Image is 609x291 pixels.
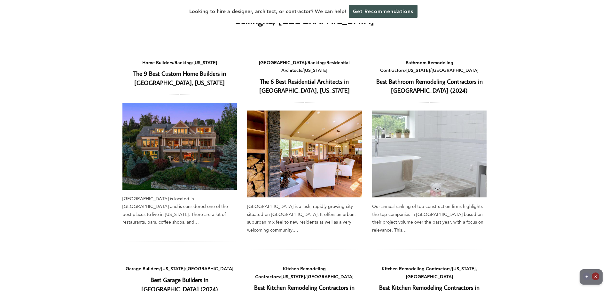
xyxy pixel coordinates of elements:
div: / / [122,265,237,273]
div: [GEOGRAPHIC_DATA] is located in [GEOGRAPHIC_DATA] and is considered one of the best places to liv... [122,195,237,226]
div: / / / [247,59,362,74]
a: The 6 Best Residential Architects in [GEOGRAPHIC_DATA], [US_STATE] [259,77,350,95]
div: / / [372,59,487,74]
a: [GEOGRAPHIC_DATA] [432,67,479,73]
a: Garage Builders [126,266,160,272]
a: [US_STATE] [406,67,430,73]
a: [GEOGRAPHIC_DATA] [186,266,233,272]
a: The 9 Best Custom Home Builders in [GEOGRAPHIC_DATA], [US_STATE] [133,69,226,87]
div: / [372,265,487,280]
a: [US_STATE] [304,67,327,73]
a: Kitchen Remodeling Contractors [382,266,450,272]
a: Get Recommendations [349,5,418,18]
iframe: Drift Widget Chat Controller [486,245,601,283]
a: [GEOGRAPHIC_DATA] [259,60,306,65]
a: Home Builders [142,60,173,65]
a: Ranking [308,60,325,65]
a: [GEOGRAPHIC_DATA] [307,274,354,280]
a: Bathroom Remodeling Contractors [380,60,453,73]
a: The 9 Best Custom Home Builders in [GEOGRAPHIC_DATA], [US_STATE] [122,103,237,190]
div: / / [122,59,237,67]
a: Best Bathroom Remodeling Contractors in [GEOGRAPHIC_DATA] (2024) [376,77,483,95]
div: Our annual ranking of top construction firms highlights the top companies in [GEOGRAPHIC_DATA] ba... [372,203,487,234]
a: The 6 Best Residential Architects in [GEOGRAPHIC_DATA], [US_STATE] [247,111,362,197]
a: Kitchen Remodeling Contractors [255,266,326,280]
div: [GEOGRAPHIC_DATA] is a lush, rapidly growing city situated on [GEOGRAPHIC_DATA]. It offers an urb... [247,203,362,234]
div: / / [247,265,362,280]
a: Best Bathroom Remodeling Contractors in [GEOGRAPHIC_DATA] (2024) [372,111,487,197]
a: [US_STATE] [281,274,305,280]
a: [US_STATE] [193,60,217,65]
a: [US_STATE], [GEOGRAPHIC_DATA] [406,266,477,280]
a: Ranking [175,60,192,65]
a: [US_STATE] [161,266,185,272]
